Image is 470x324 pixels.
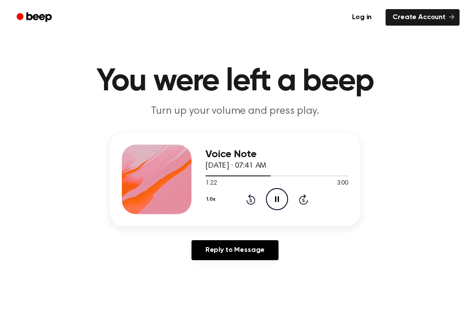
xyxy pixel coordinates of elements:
[12,66,458,97] h1: You were left a beep
[205,162,266,170] span: [DATE] · 07:41 AM
[337,179,348,188] span: 3:00
[205,179,217,188] span: 1:22
[386,9,460,26] a: Create Account
[205,192,218,207] button: 1.0x
[191,240,279,260] a: Reply to Message
[343,7,380,27] a: Log in
[10,9,60,26] a: Beep
[205,149,348,160] h3: Voice Note
[68,104,402,119] p: Turn up your volume and press play.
